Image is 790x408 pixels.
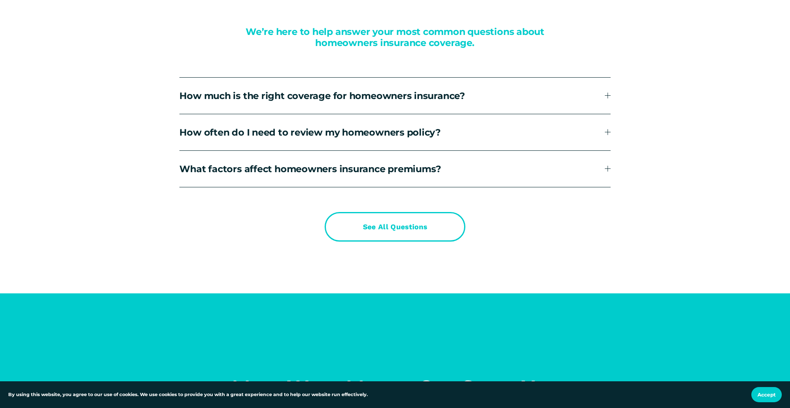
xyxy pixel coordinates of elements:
button: How much is the right coverage for homeowners insurance? [179,78,610,114]
span: How often do I need to review my homeowners policy? [179,127,604,138]
span: What factors affect homeowners insurance premiums? [179,163,604,175]
span: Accept [757,392,776,398]
p: More Ways Manna Can Serve You [107,372,683,403]
p: By using this website, you agree to our use of cookies. We use cookies to provide you with a grea... [8,391,368,399]
span: We’re here to help answer your most common questions about homeowners insurance coverage [246,26,547,48]
button: What factors affect homeowners insurance premiums? [179,151,610,187]
button: How often do I need to review my homeowners policy? [179,114,610,150]
button: Accept [751,387,782,402]
span: How much is the right coverage for homeowners insurance? [179,90,604,101]
em: . [472,37,475,48]
a: See All Questions [325,212,465,241]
